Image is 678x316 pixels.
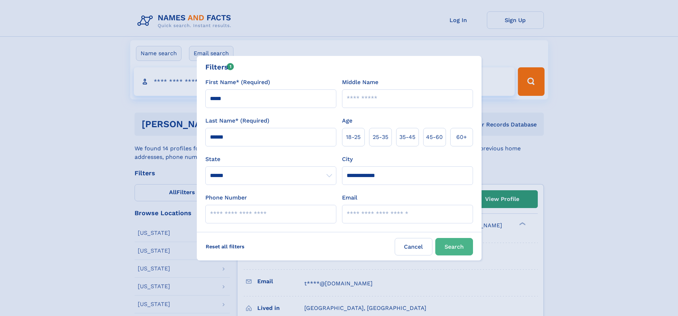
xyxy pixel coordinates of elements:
[205,62,234,72] div: Filters
[205,116,269,125] label: Last Name* (Required)
[456,133,467,141] span: 60+
[395,238,432,255] label: Cancel
[205,193,247,202] label: Phone Number
[373,133,388,141] span: 25‑35
[342,155,353,164] label: City
[342,116,352,125] label: Age
[205,78,270,87] label: First Name* (Required)
[205,155,336,164] label: State
[399,133,415,141] span: 35‑45
[201,238,249,255] label: Reset all filters
[342,193,357,202] label: Email
[426,133,443,141] span: 45‑60
[342,78,378,87] label: Middle Name
[435,238,473,255] button: Search
[346,133,361,141] span: 18‑25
